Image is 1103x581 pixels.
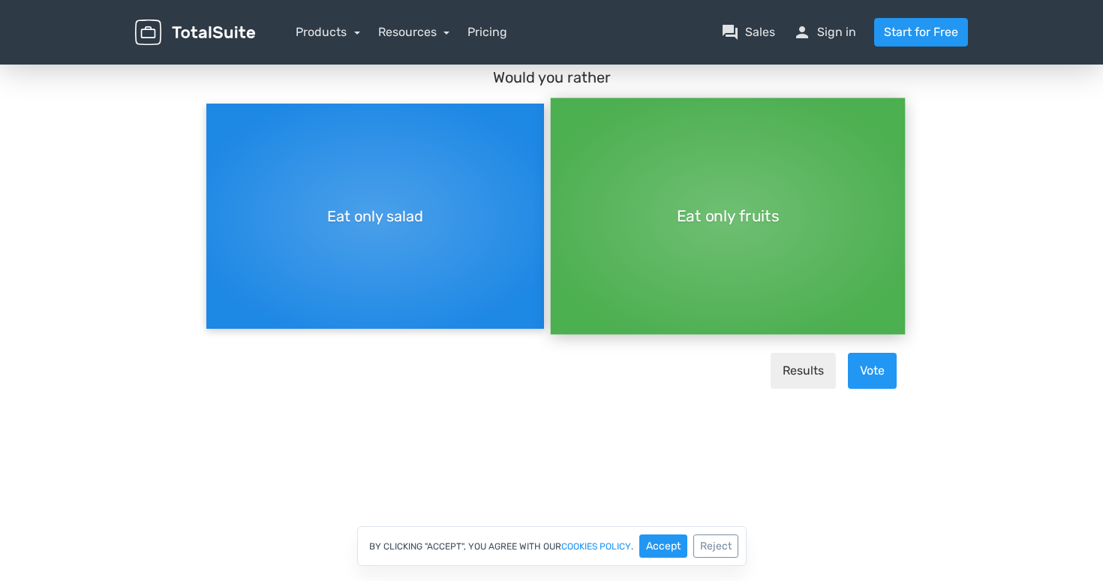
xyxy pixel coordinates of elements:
span: Eat only salad [327,169,423,191]
div: By clicking "Accept", you agree with our . [357,526,747,566]
span: Eat only fruits [677,168,780,191]
a: Products [296,25,360,39]
a: Resources [378,25,450,39]
button: Accept [639,534,687,558]
span: person [793,23,811,41]
a: Pricing [467,23,507,41]
span: question_answer [721,23,739,41]
button: Results [771,317,836,353]
button: Reject [693,534,738,558]
a: personSign in [793,23,856,41]
button: Vote [848,317,897,353]
p: Would you rather [206,30,897,53]
img: TotalSuite for WordPress [135,20,255,46]
a: cookies policy [561,542,631,551]
a: question_answerSales [721,23,775,41]
a: Start for Free [874,18,968,47]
